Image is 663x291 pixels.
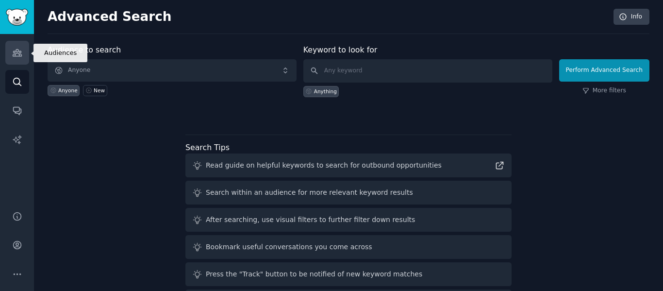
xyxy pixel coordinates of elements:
[48,9,608,25] h2: Advanced Search
[185,143,230,152] label: Search Tips
[58,87,78,94] div: Anyone
[613,9,649,25] a: Info
[559,59,649,82] button: Perform Advanced Search
[206,215,415,225] div: After searching, use visual filters to further filter down results
[206,188,413,198] div: Search within an audience for more relevant keyword results
[48,59,297,82] button: Anyone
[83,85,107,96] a: New
[94,87,105,94] div: New
[314,88,337,95] div: Anything
[303,59,552,83] input: Any keyword
[582,86,626,95] a: More filters
[48,45,121,54] label: Audience to search
[6,9,28,26] img: GummySearch logo
[206,269,422,279] div: Press the "Track" button to be notified of new keyword matches
[303,45,378,54] label: Keyword to look for
[206,242,372,252] div: Bookmark useful conversations you come across
[206,160,442,171] div: Read guide on helpful keywords to search for outbound opportunities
